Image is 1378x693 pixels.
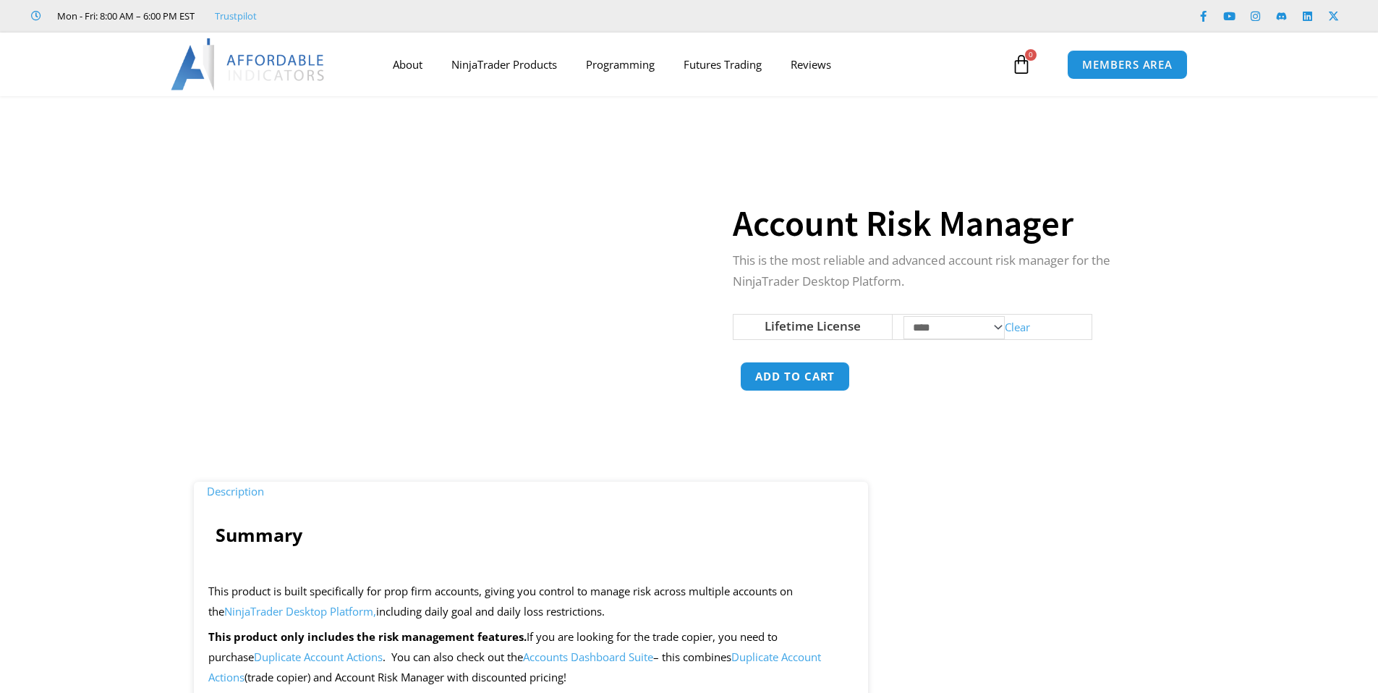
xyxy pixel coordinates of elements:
[378,48,1008,81] nav: Menu
[1005,319,1030,333] a: Clear options
[571,48,669,81] a: Programming
[378,48,437,81] a: About
[733,198,1155,249] h1: Account Risk Manager
[765,318,861,334] label: Lifetime License
[216,524,847,545] h4: Summary
[215,7,257,25] a: Trustpilot
[1082,59,1173,70] span: MEMBERS AREA
[990,43,1053,85] a: 0
[733,250,1155,292] p: This is the most reliable and advanced account risk manager for the NinjaTrader Desktop Platform.
[224,604,376,618] a: NinjaTrader Desktop Platform,
[194,475,277,507] a: Description
[669,48,776,81] a: Futures Trading
[208,650,821,684] a: Duplicate Account Actions
[437,48,571,81] a: NinjaTrader Products
[54,7,195,25] span: Mon - Fri: 8:00 AM – 6:00 PM EST
[254,650,383,664] a: Duplicate Account Actions
[208,629,527,644] strong: This product only includes the risk management features.
[776,48,846,81] a: Reviews
[1067,50,1188,80] a: MEMBERS AREA
[208,627,854,688] p: If you are looking for the trade copier, you need to purchase . You can also check out the – this...
[1025,49,1037,61] span: 0
[523,650,653,664] a: Accounts Dashboard Suite
[171,38,326,90] img: LogoAI | Affordable Indicators – NinjaTrader
[208,582,854,622] p: This product is built specifically for prop firm accounts, giving you control to manage risk acro...
[740,362,850,391] button: Add to cart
